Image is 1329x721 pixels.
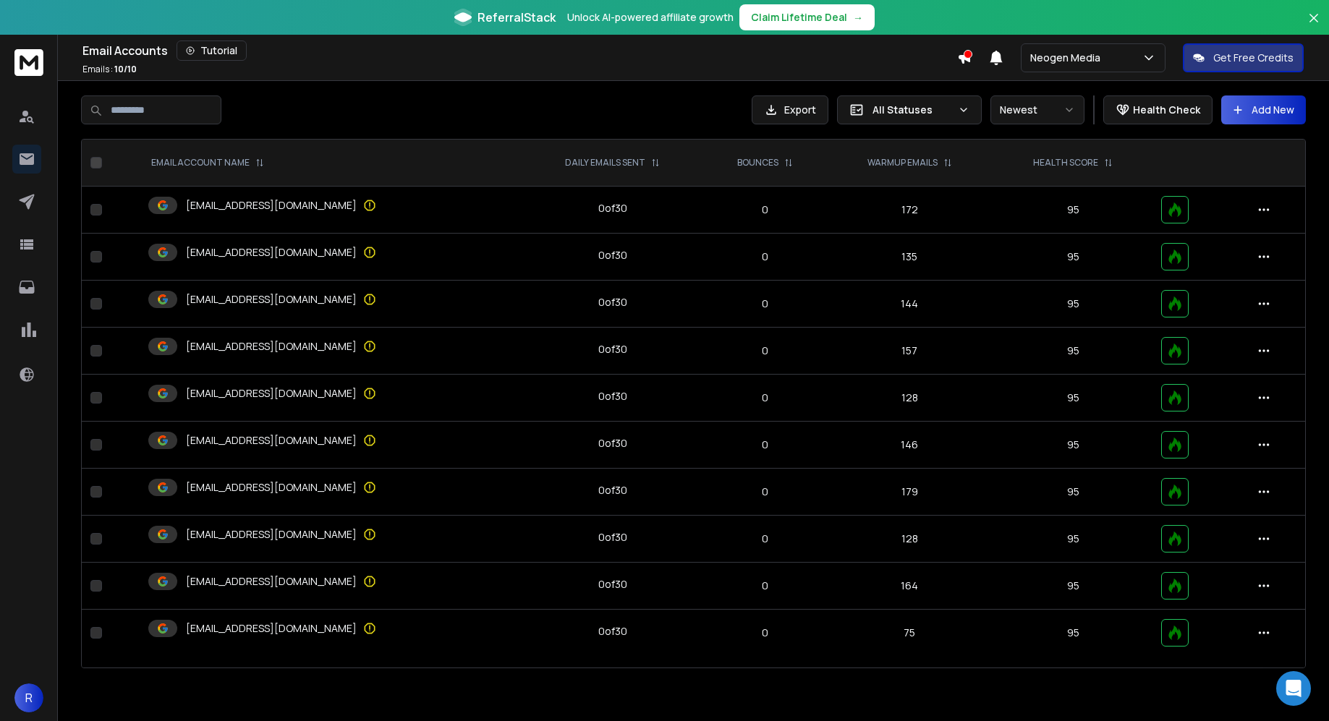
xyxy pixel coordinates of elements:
[186,245,357,260] p: [EMAIL_ADDRESS][DOMAIN_NAME]
[713,532,818,546] p: 0
[186,480,357,495] p: [EMAIL_ADDRESS][DOMAIN_NAME]
[598,342,627,357] div: 0 of 30
[993,234,1152,281] td: 95
[993,563,1152,610] td: 95
[993,187,1152,234] td: 95
[598,201,627,216] div: 0 of 30
[853,10,863,25] span: →
[186,386,357,401] p: [EMAIL_ADDRESS][DOMAIN_NAME]
[752,95,828,124] button: Export
[993,610,1152,657] td: 95
[826,375,993,422] td: 128
[826,281,993,328] td: 144
[993,328,1152,375] td: 95
[186,574,357,589] p: [EMAIL_ADDRESS][DOMAIN_NAME]
[186,527,357,542] p: [EMAIL_ADDRESS][DOMAIN_NAME]
[567,10,734,25] p: Unlock AI-powered affiliate growth
[1183,43,1304,72] button: Get Free Credits
[737,157,778,168] p: BOUNCES
[713,202,818,217] p: 0
[867,157,938,168] p: WARMUP EMAILS
[993,516,1152,563] td: 95
[713,485,818,499] p: 0
[477,9,556,26] span: ReferralStack
[826,328,993,375] td: 157
[82,40,957,61] div: Email Accounts
[713,344,818,358] p: 0
[713,391,818,405] p: 0
[713,249,818,264] p: 0
[82,64,137,75] p: Emails :
[826,187,993,234] td: 172
[186,292,357,307] p: [EMAIL_ADDRESS][DOMAIN_NAME]
[826,516,993,563] td: 128
[598,248,627,263] div: 0 of 30
[993,281,1152,328] td: 95
[1103,95,1213,124] button: Health Check
[1030,51,1106,65] p: Neogen Media
[14,683,43,712] button: R
[1304,9,1323,43] button: Close banner
[186,198,357,213] p: [EMAIL_ADDRESS][DOMAIN_NAME]
[713,438,818,452] p: 0
[826,422,993,469] td: 146
[598,530,627,545] div: 0 of 30
[186,621,357,636] p: [EMAIL_ADDRESS][DOMAIN_NAME]
[1133,103,1200,117] p: Health Check
[598,624,627,639] div: 0 of 30
[114,63,137,75] span: 10 / 10
[151,157,264,168] div: EMAIL ACCOUNT NAME
[993,469,1152,516] td: 95
[993,422,1152,469] td: 95
[598,295,627,310] div: 0 of 30
[1033,157,1098,168] p: HEALTH SCORE
[1213,51,1294,65] p: Get Free Credits
[713,626,818,640] p: 0
[826,610,993,657] td: 75
[598,483,627,498] div: 0 of 30
[739,4,875,30] button: Claim Lifetime Deal→
[1276,671,1311,706] div: Open Intercom Messenger
[598,436,627,451] div: 0 of 30
[993,375,1152,422] td: 95
[826,469,993,516] td: 179
[713,296,818,311] p: 0
[872,103,952,117] p: All Statuses
[826,563,993,610] td: 164
[598,577,627,592] div: 0 of 30
[186,433,357,448] p: [EMAIL_ADDRESS][DOMAIN_NAME]
[177,40,247,61] button: Tutorial
[598,389,627,404] div: 0 of 30
[990,95,1084,124] button: Newest
[565,157,645,168] p: DAILY EMAILS SENT
[1221,95,1306,124] button: Add New
[826,234,993,281] td: 135
[713,579,818,593] p: 0
[186,339,357,354] p: [EMAIL_ADDRESS][DOMAIN_NAME]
